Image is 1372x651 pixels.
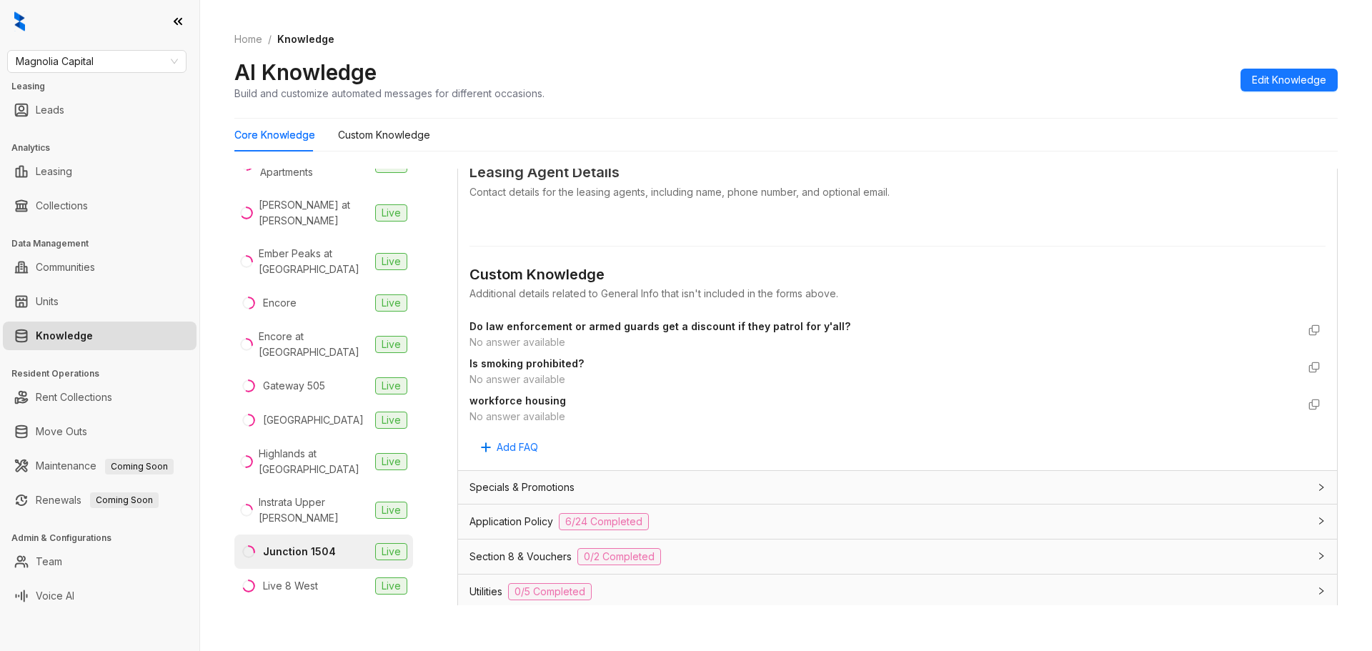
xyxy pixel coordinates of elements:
[559,513,649,530] span: 6/24 Completed
[259,246,369,277] div: Ember Peaks at [GEOGRAPHIC_DATA]
[469,161,1326,184] span: Leasing Agent Details
[469,394,566,407] strong: workforce housing
[263,544,336,560] div: Junction 1504
[234,86,545,101] div: Build and customize automated messages for different occasions.
[36,322,93,350] a: Knowledge
[11,80,199,93] h3: Leasing
[497,439,538,455] span: Add FAQ
[375,577,407,595] span: Live
[375,453,407,470] span: Live
[469,514,553,530] span: Application Policy
[469,320,850,332] strong: Do law enforcement or armed guards get a discount if they patrol for y'all?
[375,543,407,560] span: Live
[577,548,661,565] span: 0/2 Completed
[3,253,197,282] li: Communities
[105,459,174,474] span: Coming Soon
[259,495,369,526] div: Instrata Upper [PERSON_NAME]
[263,578,318,594] div: Live 8 West
[375,294,407,312] span: Live
[11,237,199,250] h3: Data Management
[263,412,364,428] div: [GEOGRAPHIC_DATA]
[3,547,197,576] li: Team
[36,287,59,316] a: Units
[3,322,197,350] li: Knowledge
[36,192,88,220] a: Collections
[469,549,572,565] span: Section 8 & Vouchers
[3,452,197,480] li: Maintenance
[36,417,87,446] a: Move Outs
[36,486,159,515] a: RenewalsComing Soon
[1241,69,1338,91] button: Edit Knowledge
[375,253,407,270] span: Live
[90,492,159,508] span: Coming Soon
[11,532,199,545] h3: Admin & Configurations
[469,409,1297,424] div: No answer available
[3,582,197,610] li: Voice AI
[3,383,197,412] li: Rent Collections
[277,33,334,45] span: Knowledge
[3,417,197,446] li: Move Outs
[36,383,112,412] a: Rent Collections
[3,96,197,124] li: Leads
[259,329,369,360] div: Encore at [GEOGRAPHIC_DATA]
[458,505,1337,539] div: Application Policy6/24 Completed
[375,204,407,222] span: Live
[263,295,297,311] div: Encore
[11,141,199,154] h3: Analytics
[469,436,550,459] button: Add FAQ
[469,184,1326,200] div: Contact details for the leasing agents, including name, phone number, and optional email.
[36,547,62,576] a: Team
[36,582,74,610] a: Voice AI
[508,583,592,600] span: 0/5 Completed
[469,479,575,495] span: Specials & Promotions
[458,540,1337,574] div: Section 8 & Vouchers0/2 Completed
[1317,483,1326,492] span: collapsed
[234,59,377,86] h2: AI Knowledge
[36,96,64,124] a: Leads
[469,334,1297,350] div: No answer available
[259,197,369,229] div: [PERSON_NAME] at [PERSON_NAME]
[263,378,325,394] div: Gateway 505
[3,192,197,220] li: Collections
[11,367,199,380] h3: Resident Operations
[469,372,1297,387] div: No answer available
[469,357,584,369] strong: Is smoking prohibited?
[338,127,430,143] div: Custom Knowledge
[1317,587,1326,595] span: collapsed
[458,471,1337,504] div: Specials & Promotions
[469,584,502,600] span: Utilities
[36,157,72,186] a: Leasing
[234,127,315,143] div: Core Knowledge
[469,286,1326,302] div: Additional details related to General Info that isn't included in the forms above.
[16,51,178,72] span: Magnolia Capital
[375,502,407,519] span: Live
[375,412,407,429] span: Live
[375,377,407,394] span: Live
[232,31,265,47] a: Home
[3,486,197,515] li: Renewals
[1317,552,1326,560] span: collapsed
[268,31,272,47] li: /
[259,446,369,477] div: Highlands at [GEOGRAPHIC_DATA]
[469,264,1326,286] div: Custom Knowledge
[375,336,407,353] span: Live
[3,287,197,316] li: Units
[1252,72,1326,88] span: Edit Knowledge
[1317,517,1326,525] span: collapsed
[36,253,95,282] a: Communities
[3,157,197,186] li: Leasing
[14,11,25,31] img: logo
[458,575,1337,609] div: Utilities0/5 Completed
